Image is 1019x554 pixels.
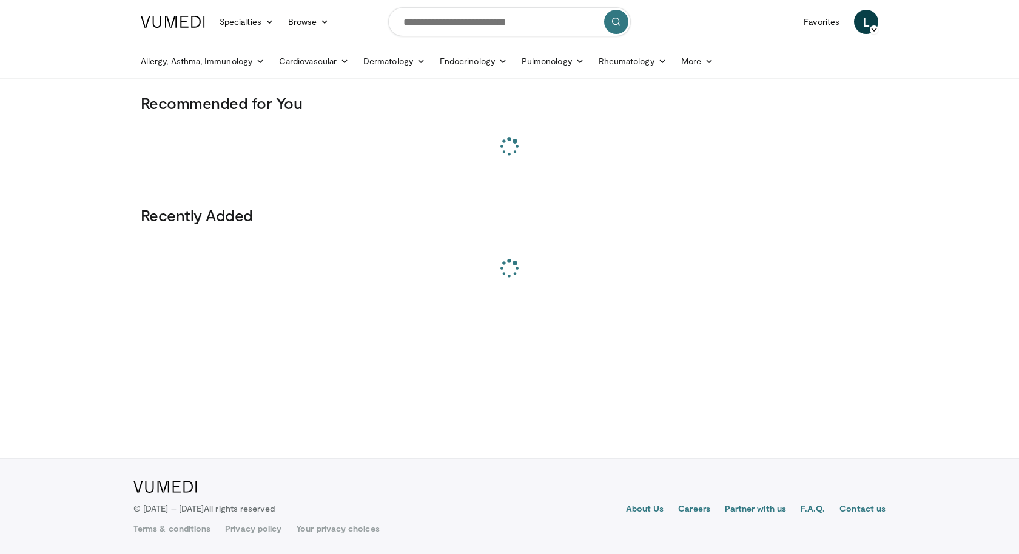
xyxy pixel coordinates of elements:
img: VuMedi Logo [133,481,197,493]
a: Allergy, Asthma, Immunology [133,49,272,73]
a: About Us [626,502,664,517]
a: Browse [281,10,337,34]
a: Cardiovascular [272,49,356,73]
input: Search topics, interventions [388,7,631,36]
a: Specialties [212,10,281,34]
a: Pulmonology [514,49,591,73]
img: VuMedi Logo [141,16,205,28]
span: All rights reserved [204,503,275,513]
a: Careers [678,502,710,517]
a: Endocrinology [432,49,514,73]
a: Privacy policy [225,522,281,535]
p: © [DATE] – [DATE] [133,502,275,515]
a: More [674,49,721,73]
h3: Recently Added [141,205,878,225]
a: Rheumatology [591,49,674,73]
h3: Recommended for You [141,93,878,113]
a: Dermatology [356,49,432,73]
a: F.A.Q. [801,502,825,517]
a: Contact us [839,502,886,517]
a: Partner with us [725,502,786,517]
a: L [854,10,878,34]
a: Terms & conditions [133,522,210,535]
a: Favorites [796,10,847,34]
a: Your privacy choices [296,522,379,535]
